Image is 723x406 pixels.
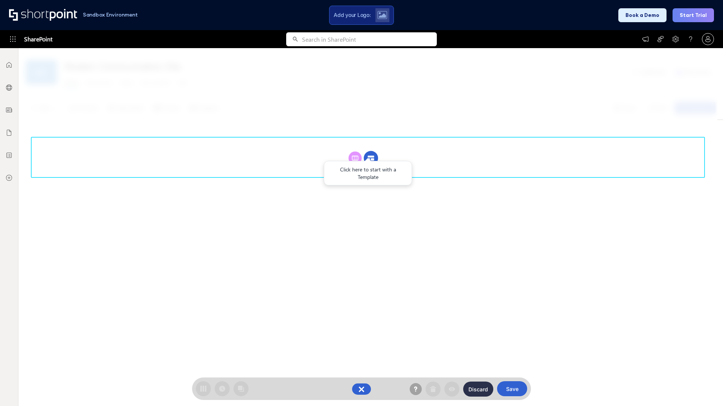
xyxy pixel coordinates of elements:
span: SharePoint [24,30,52,48]
button: Book a Demo [618,8,667,22]
h1: Sandbox Environment [83,13,138,17]
img: Upload logo [377,11,387,19]
button: Discard [463,382,493,397]
span: Add your Logo: [334,12,371,18]
input: Search in SharePoint [302,32,437,46]
iframe: Chat Widget [685,370,723,406]
button: Save [497,381,527,396]
button: Start Trial [673,8,714,22]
